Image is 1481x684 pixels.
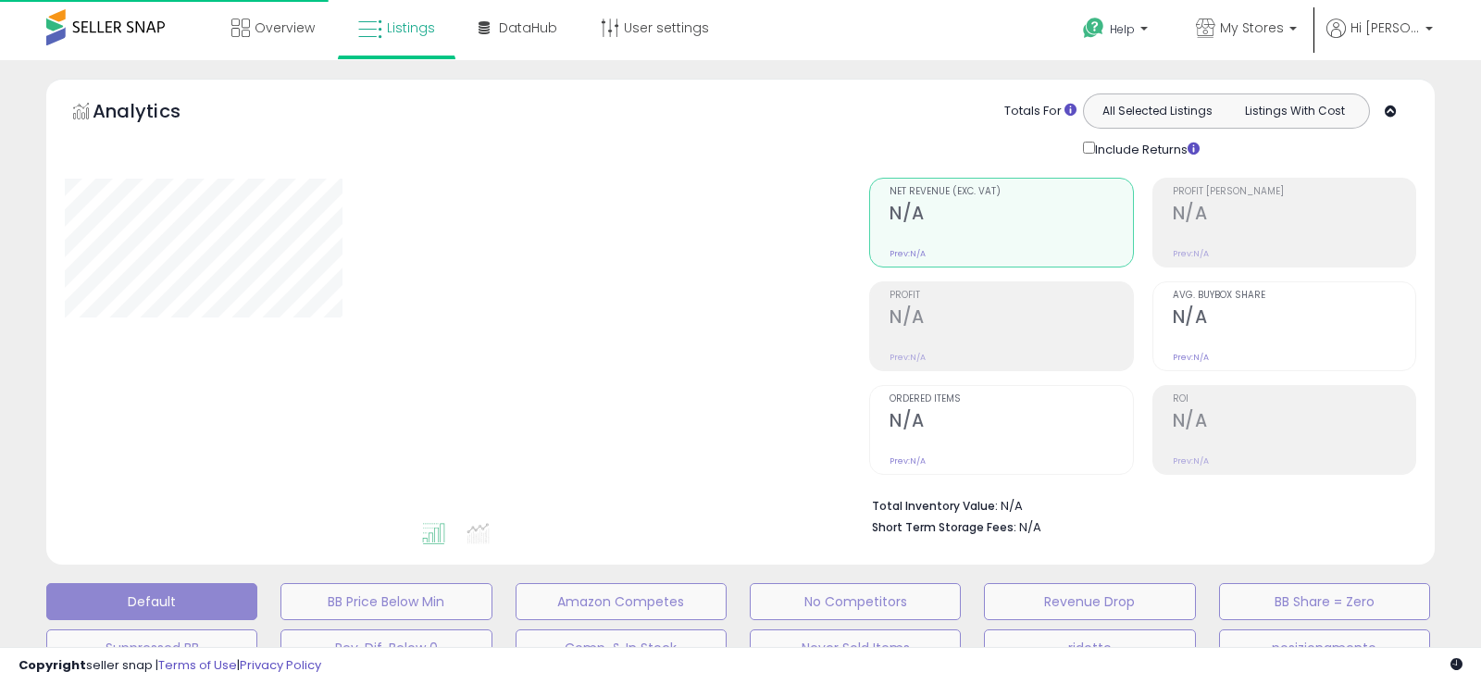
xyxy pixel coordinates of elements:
h2: N/A [1173,306,1415,331]
button: Revenue Drop [984,583,1195,620]
small: Prev: N/A [890,352,926,363]
button: posizionamento [1219,629,1430,666]
a: Privacy Policy [240,656,321,674]
a: Terms of Use [158,656,237,674]
a: Hi [PERSON_NAME] [1326,19,1433,60]
div: Include Returns [1069,138,1222,159]
h2: N/A [1173,410,1415,435]
small: Prev: N/A [890,248,926,259]
button: Amazon Competes [516,583,727,620]
strong: Copyright [19,656,86,674]
a: Help [1068,3,1166,60]
small: Prev: N/A [1173,352,1209,363]
button: Never Sold Items [750,629,961,666]
b: Short Term Storage Fees: [872,519,1016,535]
span: Profit [PERSON_NAME] [1173,187,1415,197]
span: Hi [PERSON_NAME] [1350,19,1420,37]
span: N/A [1019,518,1041,536]
h5: Analytics [93,98,217,129]
div: Totals For [1004,103,1077,120]
small: Prev: N/A [1173,248,1209,259]
h2: N/A [1173,203,1415,228]
i: Get Help [1082,17,1105,40]
span: DataHub [499,19,557,37]
span: Ordered Items [890,394,1132,404]
b: Total Inventory Value: [872,498,998,514]
span: ROI [1173,394,1415,404]
button: Rev. Dif. Below 0 [280,629,492,666]
small: Prev: N/A [1173,455,1209,466]
button: All Selected Listings [1089,99,1226,123]
span: Overview [255,19,315,37]
button: Listings With Cost [1226,99,1363,123]
li: N/A [872,493,1402,516]
h2: N/A [890,203,1132,228]
span: Profit [890,291,1132,301]
button: BB Share = Zero [1219,583,1430,620]
small: Prev: N/A [890,455,926,466]
button: ridotto [984,629,1195,666]
button: Comp. & In Stock [516,629,727,666]
span: Help [1110,21,1135,37]
button: Default [46,583,257,620]
span: My Stores [1220,19,1284,37]
span: Avg. Buybox Share [1173,291,1415,301]
div: seller snap | | [19,657,321,675]
span: Listings [387,19,435,37]
button: BB Price Below Min [280,583,492,620]
h2: N/A [890,410,1132,435]
button: No Competitors [750,583,961,620]
button: Suppressed BB [46,629,257,666]
span: Net Revenue (Exc. VAT) [890,187,1132,197]
h2: N/A [890,306,1132,331]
